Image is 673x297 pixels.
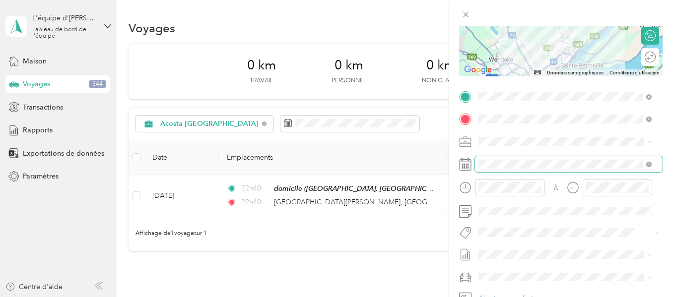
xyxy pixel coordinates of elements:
button: Données cartographiques [547,69,604,76]
a: Ouvrir cette zone dans Google Maps (dans une nouvelle fenêtre) [462,63,494,76]
font: Données cartographiques [547,70,604,75]
button: Raccourcis clavier [534,70,541,74]
img: Google [462,63,494,76]
font: Conditions d'utilisation [609,70,660,75]
iframe: Cadre de bouton de discussion Everlance-gr [617,241,673,297]
font: À [553,184,558,192]
a: Conditions d'utilisation (s'ouvre dans un nouvel onglet) [609,70,660,75]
